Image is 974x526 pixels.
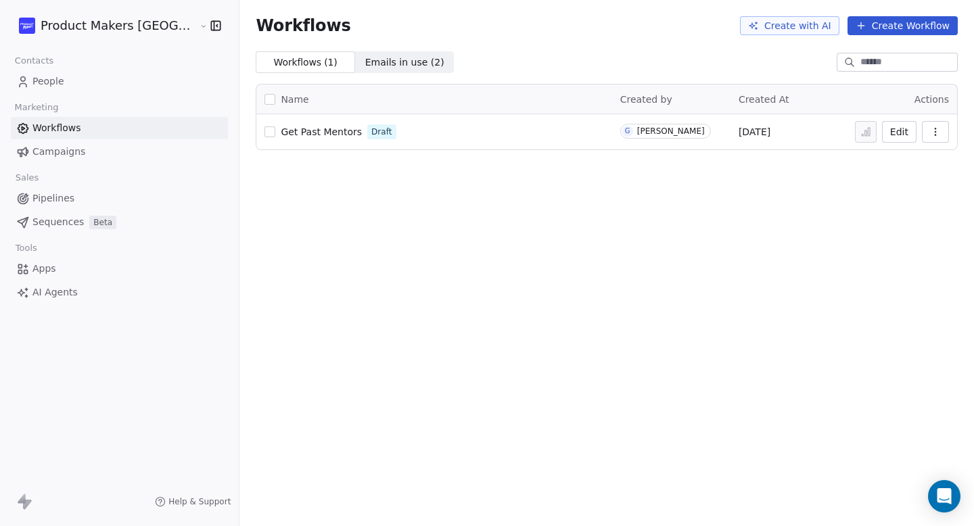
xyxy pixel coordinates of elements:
span: Help & Support [168,496,231,507]
div: G [625,126,630,137]
span: Sequences [32,215,84,229]
span: Emails in use ( 2 ) [365,55,444,70]
span: People [32,74,64,89]
a: Workflows [11,117,228,139]
button: Create Workflow [848,16,958,35]
a: AI Agents [11,281,228,304]
a: People [11,70,228,93]
a: Help & Support [155,496,231,507]
span: Product Makers [GEOGRAPHIC_DATA] [41,17,196,34]
span: Tools [9,238,43,258]
span: Actions [914,94,949,105]
span: Beta [89,216,116,229]
span: Campaigns [32,145,85,159]
span: Apps [32,262,56,276]
span: Marketing [9,97,64,118]
span: Name [281,93,308,107]
span: Workflows [32,121,81,135]
div: Open Intercom Messenger [928,480,960,512]
span: Contacts [9,51,60,71]
span: Draft [371,126,392,138]
span: Created by [620,94,672,105]
span: Sales [9,168,45,188]
span: Get Past Mentors [281,126,362,137]
a: Get Past Mentors [281,125,362,139]
span: Workflows [256,16,350,35]
button: Edit [882,121,917,143]
button: Product Makers [GEOGRAPHIC_DATA] [16,14,189,37]
button: Create with AI [740,16,839,35]
span: [DATE] [739,125,770,139]
div: [PERSON_NAME] [637,126,705,136]
a: Apps [11,258,228,280]
img: logo-pm-flat-whiteonblue@2x.png [19,18,35,34]
a: SequencesBeta [11,211,228,233]
span: AI Agents [32,285,78,300]
a: Pipelines [11,187,228,210]
span: Pipelines [32,191,74,206]
a: Campaigns [11,141,228,163]
span: Created At [739,94,789,105]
